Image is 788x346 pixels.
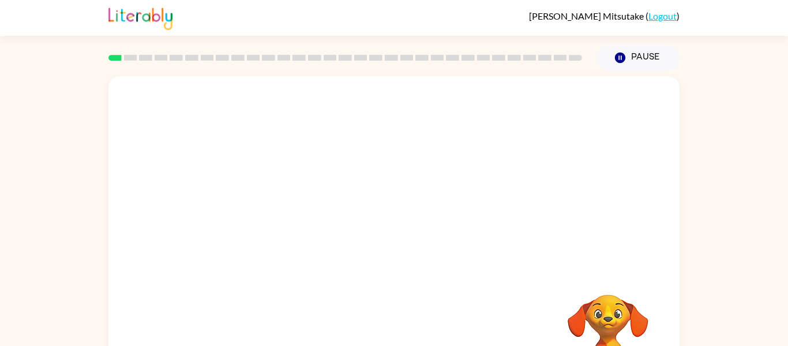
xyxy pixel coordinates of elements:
span: [PERSON_NAME] Mitsutake [529,10,646,21]
div: ( ) [529,10,680,21]
button: Pause [596,44,680,71]
img: Literably [108,5,172,30]
a: Logout [648,10,677,21]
